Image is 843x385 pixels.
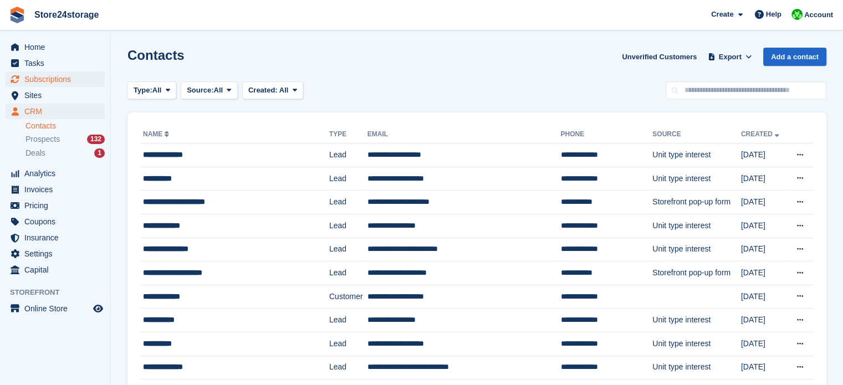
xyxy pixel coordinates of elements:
a: Add a contact [763,48,826,66]
span: Type: [134,85,152,96]
td: [DATE] [741,238,787,261]
a: menu [6,104,105,119]
span: Help [766,9,781,20]
td: Storefront pop-up form [652,261,741,285]
div: 1 [94,148,105,158]
button: Export [706,48,754,66]
a: Deals 1 [25,147,105,159]
span: Analytics [24,166,91,181]
td: Lead [329,356,367,379]
a: Contacts [25,121,105,131]
a: menu [6,214,105,229]
a: menu [6,39,105,55]
span: Capital [24,262,91,278]
span: Sites [24,88,91,103]
img: stora-icon-8386f47178a22dfd0bd8f6a31ec36ba5ce8667c1dd55bd0f319d3a0aa187defe.svg [9,7,25,23]
td: [DATE] [741,356,787,379]
a: menu [6,182,105,197]
th: Source [652,126,741,143]
td: [DATE] [741,143,787,167]
span: Online Store [24,301,91,316]
td: [DATE] [741,261,787,285]
span: All [214,85,223,96]
a: menu [6,230,105,245]
span: Subscriptions [24,71,91,87]
th: Email [367,126,561,143]
td: Unit type interest [652,356,741,379]
span: Tasks [24,55,91,71]
td: Unit type interest [652,238,741,261]
span: Invoices [24,182,91,197]
a: menu [6,166,105,181]
a: menu [6,71,105,87]
a: Name [143,130,171,138]
td: Lead [329,214,367,238]
a: menu [6,246,105,261]
a: menu [6,55,105,71]
th: Type [329,126,367,143]
button: Created: All [242,81,303,100]
span: Source: [187,85,213,96]
td: Lead [329,143,367,167]
td: Unit type interest [652,167,741,191]
td: [DATE] [741,309,787,332]
td: Unit type interest [652,214,741,238]
td: Lead [329,167,367,191]
span: All [279,86,289,94]
td: Unit type interest [652,143,741,167]
span: Account [804,9,833,20]
a: menu [6,262,105,278]
a: Created [741,130,781,138]
span: All [152,85,162,96]
span: Pricing [24,198,91,213]
td: [DATE] [741,285,787,309]
a: menu [6,301,105,316]
td: [DATE] [741,332,787,356]
span: Prospects [25,134,60,145]
td: [DATE] [741,191,787,214]
span: Insurance [24,230,91,245]
span: Storefront [10,287,110,298]
a: Unverified Customers [617,48,701,66]
div: 132 [87,135,105,144]
td: Lead [329,332,367,356]
h1: Contacts [127,48,185,63]
td: Unit type interest [652,309,741,332]
td: Lead [329,309,367,332]
a: menu [6,198,105,213]
td: Lead [329,261,367,285]
td: Unit type interest [652,332,741,356]
th: Phone [560,126,652,143]
a: Store24storage [30,6,104,24]
td: Lead [329,191,367,214]
span: Created: [248,86,278,94]
span: Settings [24,246,91,261]
span: CRM [24,104,91,119]
span: Export [719,52,742,63]
td: Lead [329,238,367,261]
button: Type: All [127,81,176,100]
td: Storefront pop-up form [652,191,741,214]
a: menu [6,88,105,103]
td: [DATE] [741,214,787,238]
span: Home [24,39,91,55]
button: Source: All [181,81,238,100]
span: Coupons [24,214,91,229]
a: Preview store [91,302,105,315]
td: [DATE] [741,167,787,191]
td: Customer [329,285,367,309]
a: Prospects 132 [25,134,105,145]
img: Tracy Harper [791,9,803,20]
span: Deals [25,148,45,158]
span: Create [711,9,733,20]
